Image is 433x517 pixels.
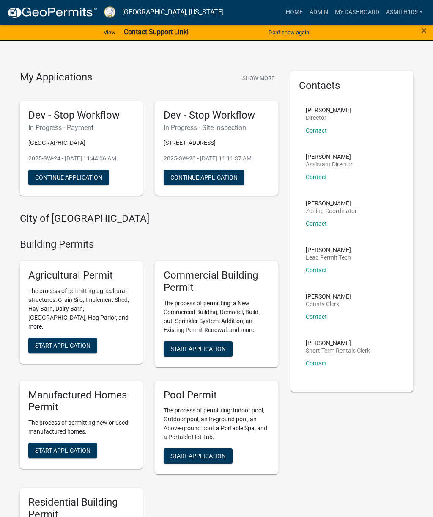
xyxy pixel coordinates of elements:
p: [PERSON_NAME] [306,200,357,206]
p: The process of permitting: a New Commercial Building, Remodel, Build-out, Sprinkler System, Addit... [164,299,269,335]
p: [PERSON_NAME] [306,340,370,346]
h5: Dev - Stop Workflow [164,109,269,122]
h5: Manufactured Homes Permit [28,389,134,414]
span: Start Application [35,342,90,348]
p: Short Term Rentals Clerk [306,348,370,354]
span: Start Application [170,345,226,352]
button: Start Application [28,338,97,353]
p: County Clerk [306,301,351,307]
h6: In Progress - Payment [28,124,134,132]
a: Contact [306,127,327,134]
h6: In Progress - Site Inspection [164,124,269,132]
a: Contact [306,267,327,274]
p: [PERSON_NAME] [306,107,351,113]
a: View [100,25,119,39]
a: My Dashboard [332,4,383,20]
h5: Agricultural Permit [28,269,134,282]
p: [PERSON_NAME] [306,293,351,299]
a: asmith105 [383,4,426,20]
a: Contact [306,174,327,180]
button: Start Application [164,341,233,357]
span: Start Application [170,453,226,459]
img: Putnam County, Georgia [104,6,115,18]
button: Start Application [28,443,97,458]
p: [STREET_ADDRESS] [164,138,269,147]
h5: Commercial Building Permit [164,269,269,294]
a: Contact [306,220,327,227]
p: 2025-SW-23 - [DATE] 11:11:37 AM [164,154,269,163]
h5: Pool Permit [164,389,269,401]
button: Continue Application [164,170,244,185]
h4: City of [GEOGRAPHIC_DATA] [20,213,278,225]
h4: Building Permits [20,238,278,251]
h5: Dev - Stop Workflow [28,109,134,122]
p: Director [306,115,351,121]
p: [GEOGRAPHIC_DATA] [28,138,134,147]
button: Don't show again [265,25,312,39]
a: Contact [306,313,327,320]
a: Admin [306,4,332,20]
p: The process of permitting new or used manufactured homes. [28,418,134,436]
button: Start Application [164,448,233,464]
button: Continue Application [28,170,109,185]
p: 2025-SW-24 - [DATE] 11:44:06 AM [28,154,134,163]
a: [GEOGRAPHIC_DATA], [US_STATE] [122,5,224,19]
h5: Contacts [299,80,405,92]
p: [PERSON_NAME] [306,154,353,160]
span: × [421,25,427,36]
a: Contact [306,360,327,367]
a: Home [282,4,306,20]
p: Lead Permit Tech [306,254,351,260]
button: Show More [239,71,278,85]
p: The process of permitting: Indoor pool, Outdoor pool, an In-ground pool, an Above-ground pool, a ... [164,406,269,442]
button: Close [421,25,427,36]
span: Start Application [35,447,90,454]
p: Assistant Director [306,161,353,167]
p: The process of permitting agricultural structures: Grain Silo, Implement Shed, Hay Barn, Dairy Ba... [28,287,134,331]
p: Zoning Coordinator [306,208,357,214]
strong: Contact Support Link! [124,28,189,36]
p: [PERSON_NAME] [306,247,351,253]
h4: My Applications [20,71,92,84]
